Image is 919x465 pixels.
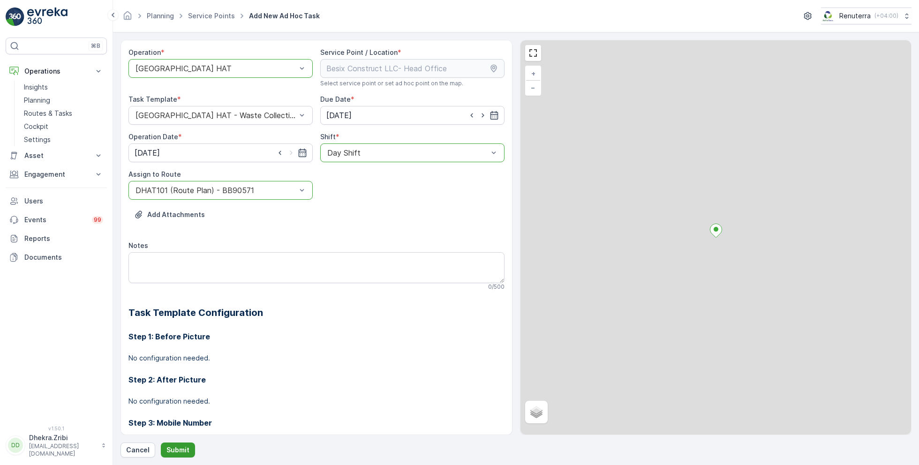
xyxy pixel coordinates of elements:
p: Asset [24,151,88,160]
a: Zoom In [526,67,540,81]
p: ( +04:00 ) [874,12,898,20]
label: Due Date [320,95,351,103]
label: Task Template [128,95,177,103]
img: logo [6,7,24,26]
a: Insights [20,81,107,94]
h2: Task Template Configuration [128,306,505,320]
button: Submit [161,442,195,457]
label: Shift [320,133,336,141]
h3: Step 2: After Picture [128,374,505,385]
p: Insights [24,82,48,92]
p: Engagement [24,170,88,179]
a: Service Points [188,12,235,20]
span: Add New Ad Hoc Task [247,11,322,21]
p: Operations [24,67,88,76]
button: Renuterra(+04:00) [821,7,911,24]
h3: Step 1: Before Picture [128,331,505,342]
a: Planning [147,12,174,20]
input: Besix Construct LLC- Head Office [320,59,505,78]
input: dd/mm/yyyy [320,106,505,125]
button: Upload File [128,207,211,222]
a: Routes & Tasks [20,107,107,120]
p: Cockpit [24,122,48,131]
p: Documents [24,253,103,262]
button: DDDhekra.Zribi[EMAIL_ADDRESS][DOMAIN_NAME] [6,433,107,457]
a: Settings [20,133,107,146]
a: Users [6,192,107,210]
button: Cancel [121,442,155,457]
p: No configuration needed. [128,397,505,406]
p: ⌘B [91,42,100,50]
a: Reports [6,229,107,248]
label: Operation Date [128,133,178,141]
p: Submit [166,445,189,455]
a: Planning [20,94,107,107]
input: dd/mm/yyyy [128,143,313,162]
p: Users [24,196,103,206]
img: logo_light-DOdMpM7g.png [27,7,68,26]
h3: Step 3: Mobile Number [128,417,505,428]
p: Settings [24,135,51,144]
p: 0 / 500 [488,283,505,291]
p: Dhekra.Zribi [29,433,97,442]
span: + [531,69,535,77]
div: DD [8,438,23,453]
p: Planning [24,96,50,105]
label: Notes [128,241,148,249]
span: − [531,83,535,91]
p: Routes & Tasks [24,109,72,118]
p: Add Attachments [147,210,205,219]
button: Operations [6,62,107,81]
button: Engagement [6,165,107,184]
a: Zoom Out [526,81,540,95]
a: Documents [6,248,107,267]
a: Layers [526,402,547,422]
p: 99 [94,216,101,224]
span: v 1.50.1 [6,426,107,431]
p: Reports [24,234,103,243]
button: Asset [6,146,107,165]
label: Service Point / Location [320,48,398,56]
a: Homepage [122,14,133,22]
p: [EMAIL_ADDRESS][DOMAIN_NAME] [29,442,97,457]
img: Screenshot_2024-07-26_at_13.33.01.png [821,11,836,21]
p: Events [24,215,86,225]
a: Cockpit [20,120,107,133]
span: Select service point or set ad hoc point on the map. [320,80,463,87]
label: Operation [128,48,161,56]
label: Assign to Route [128,170,181,178]
a: View Fullscreen [526,46,540,60]
a: Events99 [6,210,107,229]
p: No configuration needed. [128,353,505,363]
p: Cancel [126,445,150,455]
p: Renuterra [839,11,871,21]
